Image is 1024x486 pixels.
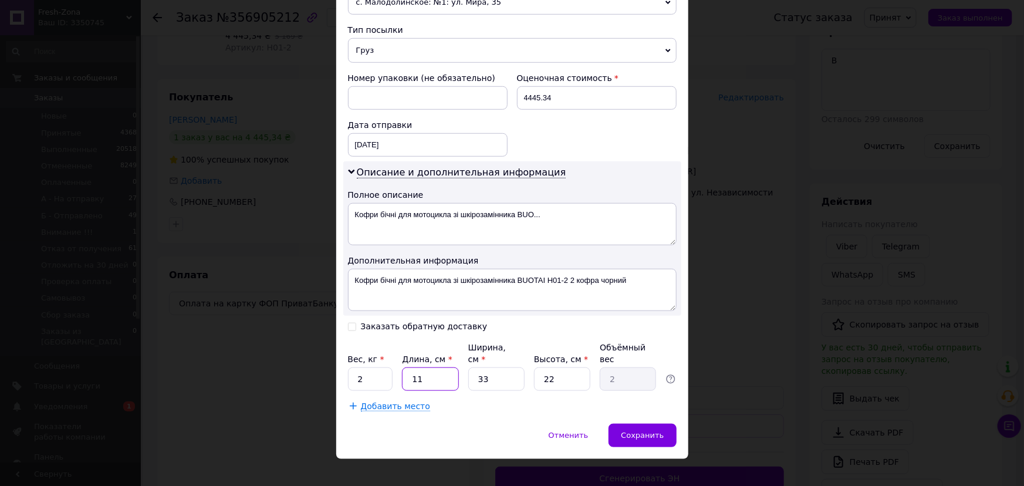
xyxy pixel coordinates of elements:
div: Оценочная стоимость [517,72,677,84]
div: Заказать обратную доставку [361,322,488,332]
div: Дата отправки [348,119,508,131]
div: Объёмный вес [600,342,656,365]
label: Высота, см [534,355,588,364]
span: Груз [348,38,677,63]
div: Дополнительная информация [348,255,677,266]
span: Тип посылки [348,25,403,35]
span: Отменить [549,431,589,440]
label: Вес, кг [348,355,384,364]
span: Описание и дополнительная информация [357,167,566,178]
span: Добавить место [361,401,431,411]
div: Полное описание [348,189,677,201]
textarea: Кофри бічні для мотоцикла зі шкірозамінника BUOTAI H01-2 2 кофра чорний [348,269,677,311]
label: Длина, см [402,355,452,364]
div: Номер упаковки (не обязательно) [348,72,508,84]
label: Ширина, см [468,343,506,364]
span: Сохранить [621,431,664,440]
textarea: Кофри бічні для мотоцикла зі шкірозамінника BUO... [348,203,677,245]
